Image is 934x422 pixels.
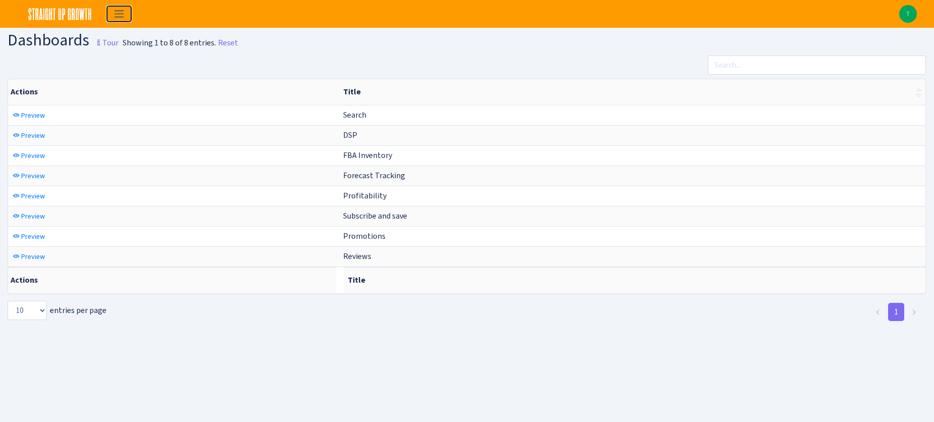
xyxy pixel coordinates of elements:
[89,29,119,50] a: Tour
[343,231,386,241] span: Promotions
[92,34,119,51] small: Tour
[888,303,904,321] a: 1
[343,190,387,201] span: Profitability
[343,210,407,221] span: Subscribe and save
[21,171,45,181] span: Preview
[8,32,119,51] h1: Dashboards
[10,208,47,224] a: Preview
[343,150,392,161] span: FBA Inventory
[8,301,106,320] label: entries per page
[343,110,366,120] span: Search
[899,5,917,23] img: Tom First
[339,79,925,105] th: Title : activate to sort column ascending
[106,6,132,22] button: Toggle navigation
[123,37,216,49] div: Showing 1 to 8 of 8 entries.
[10,249,47,265] a: Preview
[218,37,238,49] a: Reset
[343,170,405,181] span: Forecast Tracking
[8,267,336,293] th: Actions
[21,191,45,201] span: Preview
[10,108,47,123] a: Preview
[343,251,371,261] span: Reviews
[344,267,925,293] th: Title
[21,111,45,120] span: Preview
[10,229,47,244] a: Preview
[10,128,47,143] a: Preview
[8,301,47,320] select: entries per page
[10,188,47,204] a: Preview
[8,79,339,105] th: Actions
[21,131,45,140] span: Preview
[708,56,926,75] input: Search...
[10,168,47,184] a: Preview
[343,130,357,140] span: DSP
[21,252,45,261] span: Preview
[21,232,45,241] span: Preview
[21,151,45,161] span: Preview
[21,212,45,221] span: Preview
[10,148,47,164] a: Preview
[899,5,917,23] a: T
